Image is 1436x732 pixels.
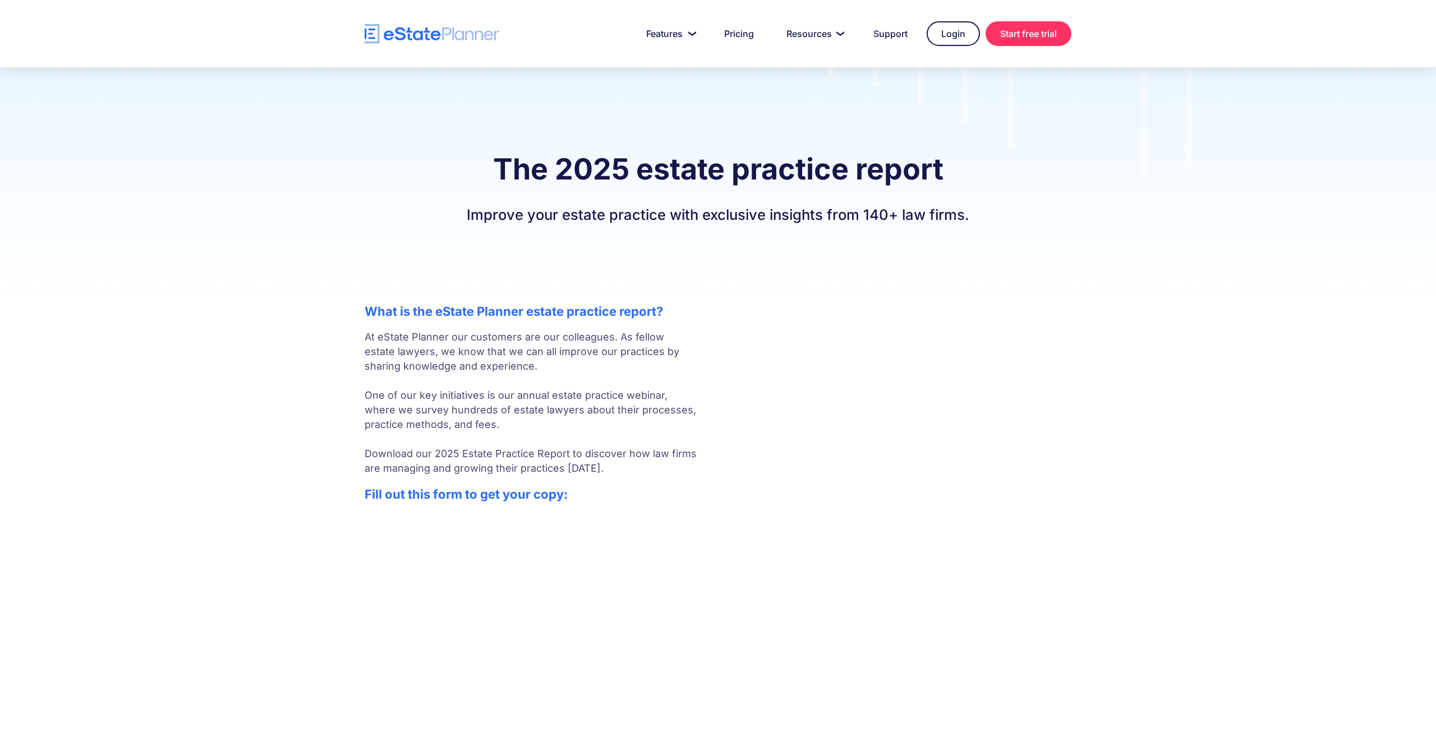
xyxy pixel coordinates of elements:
a: Pricing [711,22,767,45]
a: Login [927,21,980,46]
a: Support [860,22,921,45]
a: Start free trial [986,21,1071,46]
h2: Fill out this form to get your copy: [365,487,697,501]
p: At eState Planner our customers are our colleagues. As fellow estate lawyers, we know that we can... [365,330,697,476]
strong: The 2025 estate practice report [493,151,943,187]
a: Features [633,22,705,45]
a: Resources [773,22,854,45]
strong: Improve your estate practice with exclusive insights from 140+ law firms. [467,206,969,223]
h2: What is the eState Planner estate practice report? [365,304,697,319]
